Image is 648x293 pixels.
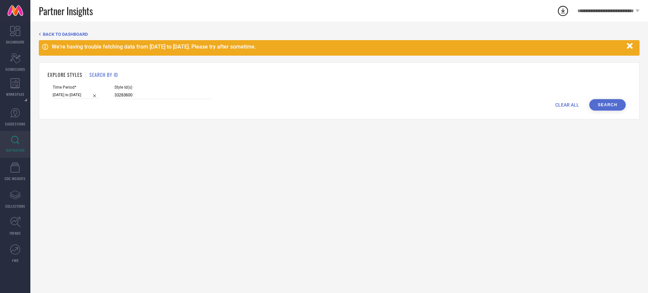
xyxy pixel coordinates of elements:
[6,39,24,45] span: DASHBOARD
[53,91,99,98] input: Select time period
[5,204,25,209] span: COLLECTIONS
[39,32,640,37] div: Back TO Dashboard
[89,71,118,78] h1: SEARCH BY ID
[6,92,25,97] span: WORKSPACE
[39,4,93,18] span: Partner Insights
[557,5,569,17] div: Open download list
[114,91,212,99] input: Enter comma separated style ids e.g. 12345, 67890
[6,148,25,153] span: INSPIRATION
[53,85,99,90] span: Time Period*
[5,67,25,72] span: SCORECARDS
[114,85,212,90] span: Style Id(s)
[9,231,21,236] span: TRENDS
[5,176,26,181] span: CDC INSIGHTS
[5,121,26,126] span: SUGGESTIONS
[12,258,19,263] span: FWD
[43,32,88,37] span: BACK TO DASHBOARD
[48,71,82,78] h1: EXPLORE STYLES
[52,43,623,50] div: We're having trouble fetching data from [DATE] to [DATE]. Please try after sometime.
[555,102,579,108] span: CLEAR ALL
[589,99,626,111] button: Search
